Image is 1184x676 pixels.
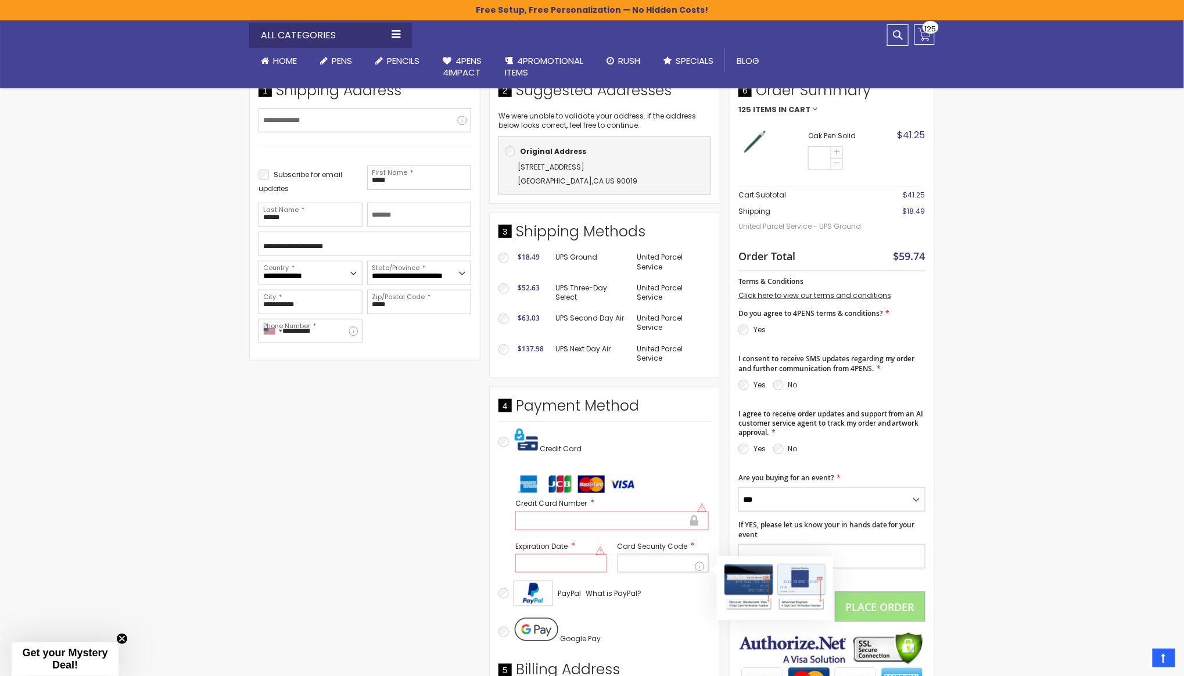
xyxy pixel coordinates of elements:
img: jcb [547,476,573,493]
span: $41.25 [898,128,925,142]
label: Yes [754,325,766,335]
a: What is PayPal? [586,587,641,601]
span: $63.03 [518,313,540,323]
label: Card Security Code [618,541,709,552]
div: Suggested Addresses [498,81,711,106]
span: 90019 [616,176,637,186]
span: 4PROMOTIONAL ITEMS [505,55,583,78]
img: The card security code is a three or four digit number printed on a credit card. Visa, Mastercard... [724,564,826,610]
strong: Order Total [738,247,795,263]
td: UPS Next Day Air [550,339,632,369]
div: United States: +1 [259,319,286,343]
span: I consent to receive SMS updates regarding my order and further communication from 4PENS. [738,354,915,373]
span: Google Pay [560,634,601,643]
strong: Oak Pen Solid [808,131,881,141]
a: Click here to view our terms and conditions [738,290,891,300]
span: $59.74 [894,249,925,263]
td: UPS Ground [550,247,632,277]
label: Yes [754,380,766,390]
span: Subscribe for email updates [259,170,342,193]
td: UPS Three-Day Select [550,278,632,308]
span: 125 [925,23,937,34]
div: Shipping Address [259,81,471,106]
span: Terms & Conditions [738,276,803,286]
a: Specials [652,48,725,74]
span: $41.25 [903,190,925,200]
span: Are you buying for an event? [738,473,834,483]
div: Get your Mystery Deal!Close teaser [12,642,119,676]
div: , [505,160,705,188]
span: Do you agree to 4PENS terms & conditions? [738,308,882,318]
a: Pens [308,48,364,74]
img: amex [515,476,542,493]
span: United Parcel Service - UPS Ground [738,216,875,237]
td: United Parcel Service [632,247,711,277]
b: Original Address [520,146,586,156]
span: Shipping [738,206,770,216]
img: mastercard [578,476,605,493]
a: 125 [914,24,935,45]
img: Acceptance Mark [514,581,553,606]
p: We were unable to validate your address. If the address below looks correct, feel free to continue. [498,112,711,130]
div: All Categories [249,23,412,48]
img: Pay with credit card [515,428,538,451]
span: [GEOGRAPHIC_DATA] [518,176,592,186]
label: Credit Card Number [515,498,709,509]
img: Oak Pen Solid-Green [738,126,770,158]
span: Blog [737,55,759,67]
a: 4PROMOTIONALITEMS [493,48,595,86]
label: No [788,444,798,454]
button: Close teaser [116,633,128,645]
span: Order Summary [738,81,925,106]
span: US [605,176,615,186]
span: Home [273,55,297,67]
span: I agree to receive order updates and support from an AI customer service agent to track my order ... [738,409,924,437]
span: $18.49 [903,206,925,216]
span: CA [593,176,604,186]
span: 4Pens 4impact [443,55,482,78]
td: United Parcel Service [632,308,711,338]
label: No [788,380,798,390]
div: Shipping Methods [498,222,711,247]
a: Rush [595,48,652,74]
span: $18.49 [518,252,540,262]
div: Payment Method [498,396,711,422]
a: 4Pens4impact [431,48,493,86]
span: Items in Cart [753,106,810,114]
a: Blog [725,48,771,74]
span: [STREET_ADDRESS] [518,162,584,172]
span: Pens [332,55,352,67]
span: What is PayPal? [586,588,641,598]
th: Cart Subtotal [738,186,875,203]
label: Yes [754,444,766,454]
span: $52.63 [518,283,540,293]
span: Rush [618,55,640,67]
td: United Parcel Service [632,278,711,308]
td: UPS Second Day Air [550,308,632,338]
span: Pencils [387,55,419,67]
span: Credit Card [540,444,582,454]
a: Top [1153,649,1175,667]
img: visa [609,476,636,493]
span: Get your Mystery Deal! [22,647,107,671]
span: $137.98 [518,344,544,354]
a: Home [249,48,308,74]
div: Secure transaction [689,513,699,527]
span: If YES, please let us know your in hands date for your event [738,520,915,539]
span: 125 [738,106,751,114]
td: United Parcel Service [632,339,711,369]
span: Specials [676,55,713,67]
img: Pay with Google Pay [515,618,558,641]
span: PayPal [558,588,581,598]
a: Pencils [364,48,431,74]
label: Expiration Date [515,541,607,552]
